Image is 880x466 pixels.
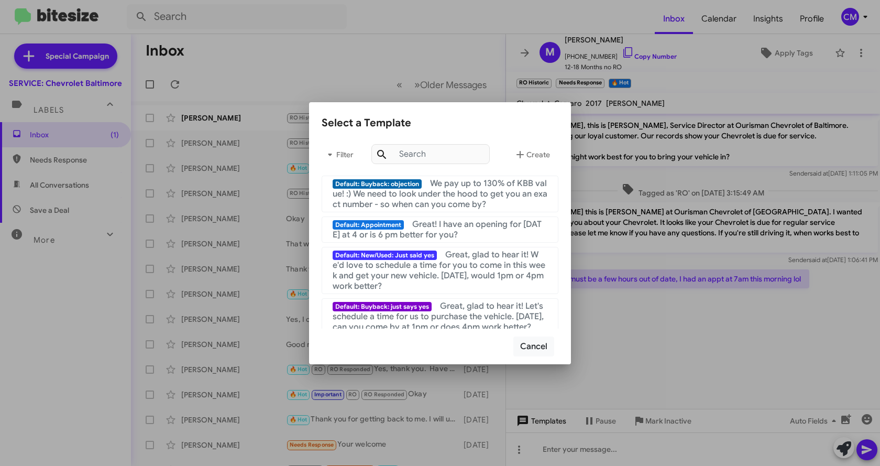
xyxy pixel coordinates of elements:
[505,142,558,167] button: Create
[513,337,554,356] button: Cancel
[371,144,490,164] input: Search
[333,251,437,260] span: Default: New/Used: Just said yes
[514,145,550,164] span: Create
[333,219,542,240] span: Great! I have an opening for [DATE] at 4 or is 6 pm better for you?
[333,178,547,210] span: We pay up to 130% of KBB value! :) We need to look under the hood to get you an exact number - so...
[333,301,544,332] span: Great, glad to hear it! Let's schedule a time for us to purchase the vehicle. [DATE], can you com...
[333,302,432,311] span: Default: Buyback: just says yes
[333,220,404,230] span: Default: Appointment
[322,115,558,132] div: Select a Template
[333,179,422,189] span: Default: Buyback: objection
[322,145,355,164] span: Filter
[333,250,545,291] span: Great, glad to hear it! We'd love to schedule a time for you to come in this week and get your ne...
[322,142,355,167] button: Filter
